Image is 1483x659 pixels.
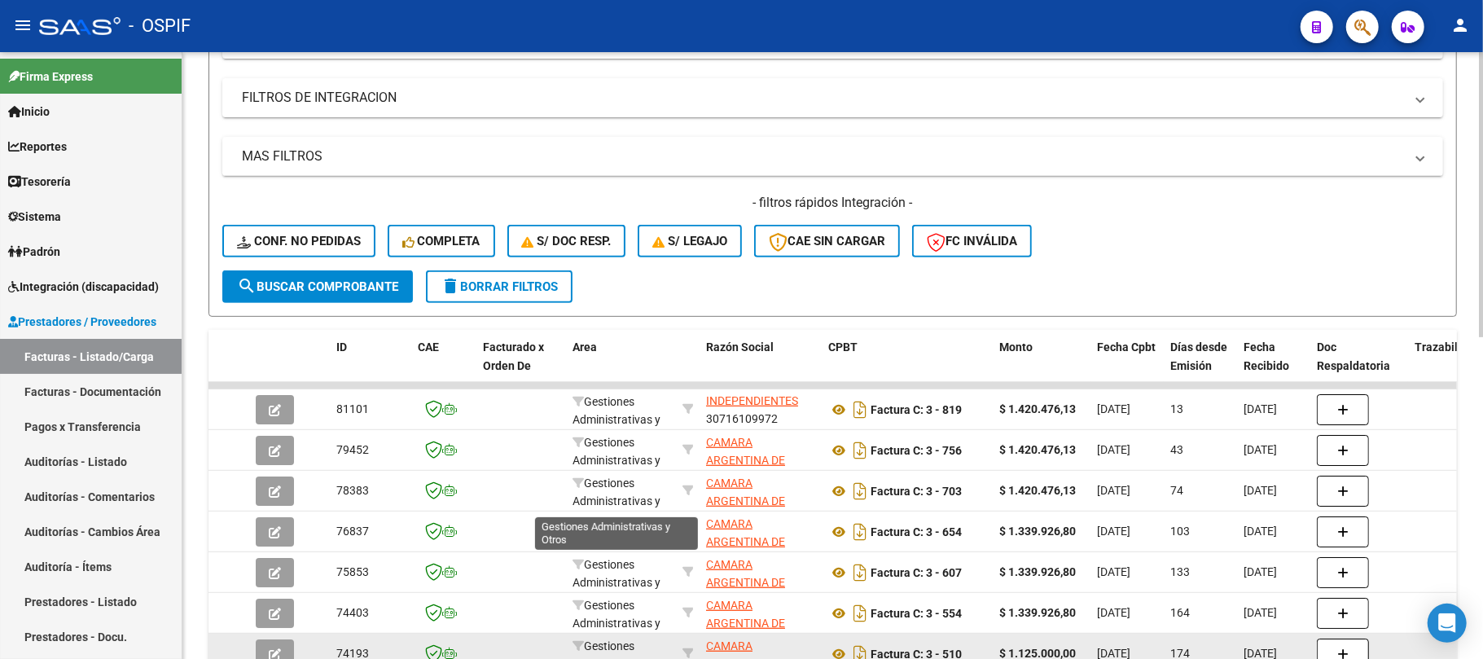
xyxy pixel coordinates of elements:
span: Gestiones Administrativas y Otros [573,599,660,649]
div: 30716109972 [706,393,815,427]
span: Padrón [8,243,60,261]
mat-icon: search [237,276,257,296]
i: Descargar documento [849,478,871,504]
span: [DATE] [1097,484,1130,497]
span: 79452 [336,443,369,456]
span: Trazabilidad [1415,340,1481,354]
span: 164 [1170,606,1190,619]
span: Fecha Cpbt [1097,340,1156,354]
span: CAMARA ARGENTINA DE DESARROLLADORES DE SOFTWARE INDEPENDIENTES [706,320,813,407]
strong: $ 1.339.926,80 [999,606,1076,619]
datatable-header-cell: Fecha Cpbt [1090,330,1164,402]
i: Descargar documento [849,437,871,463]
button: Borrar Filtros [426,270,573,303]
span: Integración (discapacidad) [8,278,159,296]
span: [DATE] [1097,402,1130,415]
strong: $ 1.420.476,13 [999,484,1076,497]
span: S/ Doc Resp. [522,234,612,248]
span: Gestiones Administrativas y Otros [573,477,660,527]
span: Razón Social [706,340,774,354]
datatable-header-cell: Días desde Emisión [1164,330,1237,402]
strong: Factura C: 3 - 607 [871,566,962,579]
span: 133 [1170,565,1190,578]
i: Descargar documento [849,519,871,545]
strong: Factura C: 3 - 703 [871,485,962,498]
span: CAMARA ARGENTINA DE DESARROLLADORES DE SOFTWARE INDEPENDIENTES [706,477,813,564]
i: Descargar documento [849,560,871,586]
span: CAMARA ARGENTINA DE DESARROLLADORES DE SOFTWARE INDEPENDIENTES [706,436,813,523]
datatable-header-cell: Razón Social [700,330,822,402]
i: Descargar documento [849,600,871,626]
span: [DATE] [1097,606,1130,619]
mat-icon: delete [441,276,460,296]
datatable-header-cell: Monto [993,330,1090,402]
strong: $ 1.420.476,13 [999,402,1076,415]
span: [DATE] [1244,484,1277,497]
span: ID [336,340,347,354]
span: CPBT [828,340,858,354]
span: CAMARA ARGENTINA DE DESARROLLADORES DE SOFTWARE INDEPENDIENTES [706,517,813,604]
span: Reportes [8,138,67,156]
mat-icon: person [1450,15,1470,35]
span: S/ legajo [652,234,727,248]
div: 30716109972 [706,433,815,468]
span: Gestiones Administrativas y Otros [573,517,660,568]
span: 13 [1170,402,1183,415]
div: Open Intercom Messenger [1428,604,1467,643]
button: Buscar Comprobante [222,270,413,303]
datatable-header-cell: ID [330,330,411,402]
span: Area [573,340,597,354]
datatable-header-cell: CAE [411,330,476,402]
datatable-header-cell: Area [566,330,676,402]
span: Monto [999,340,1033,354]
button: CAE SIN CARGAR [754,225,900,257]
datatable-header-cell: Doc Respaldatoria [1310,330,1408,402]
span: 75853 [336,565,369,578]
span: Facturado x Orden De [483,340,544,372]
span: Conf. no pedidas [237,234,361,248]
span: Firma Express [8,68,93,86]
strong: Factura C: 3 - 819 [871,403,962,416]
mat-icon: menu [13,15,33,35]
span: 74403 [336,606,369,619]
span: Borrar Filtros [441,279,558,294]
span: Buscar Comprobante [237,279,398,294]
span: 43 [1170,443,1183,456]
span: Sistema [8,208,61,226]
span: 81101 [336,402,369,415]
div: 30716109972 [706,556,815,590]
span: [DATE] [1244,402,1277,415]
mat-expansion-panel-header: MAS FILTROS [222,137,1443,176]
strong: $ 1.339.926,80 [999,565,1076,578]
span: Prestadores / Proveedores [8,313,156,331]
span: Gestiones Administrativas y Otros [573,558,660,608]
div: 30716109972 [706,596,815,630]
span: [DATE] [1097,525,1130,538]
span: [DATE] [1244,565,1277,578]
span: 103 [1170,525,1190,538]
span: Inicio [8,103,50,121]
strong: Factura C: 3 - 756 [871,444,962,457]
span: Completa [402,234,480,248]
h4: - filtros rápidos Integración - [222,194,1443,212]
datatable-header-cell: Fecha Recibido [1237,330,1310,402]
strong: $ 1.420.476,13 [999,443,1076,456]
mat-panel-title: MAS FILTROS [242,147,1404,165]
span: [DATE] [1097,565,1130,578]
button: S/ legajo [638,225,742,257]
mat-panel-title: FILTROS DE INTEGRACION [242,89,1404,107]
mat-expansion-panel-header: FILTROS DE INTEGRACION [222,78,1443,117]
div: 30716109972 [706,474,815,508]
span: 78383 [336,484,369,497]
span: CAE [418,340,439,354]
datatable-header-cell: Facturado x Orden De [476,330,566,402]
span: 74 [1170,484,1183,497]
datatable-header-cell: CPBT [822,330,993,402]
span: [DATE] [1244,443,1277,456]
div: 30716109972 [706,515,815,549]
button: Conf. no pedidas [222,225,375,257]
span: 76837 [336,525,369,538]
span: - OSPIF [129,8,191,44]
strong: Factura C: 3 - 554 [871,607,962,620]
strong: $ 1.339.926,80 [999,525,1076,538]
